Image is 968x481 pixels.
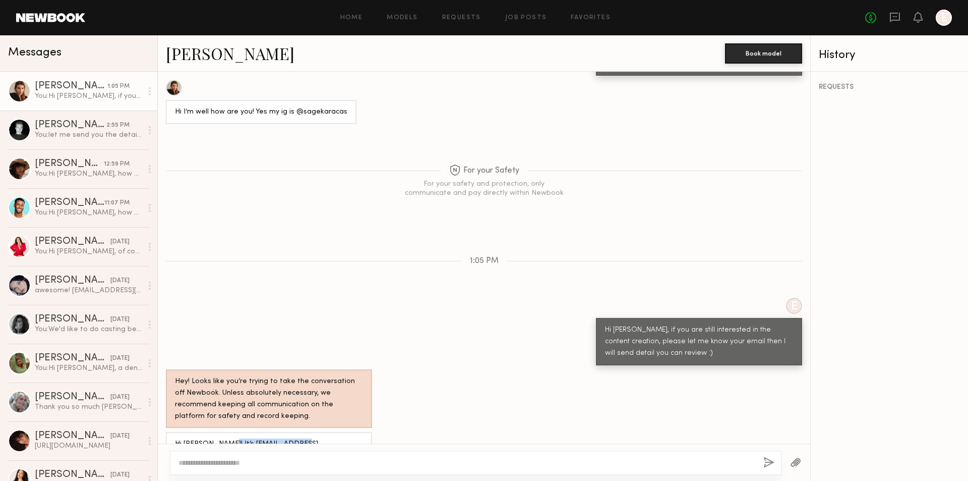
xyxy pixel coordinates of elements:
div: 11:07 PM [104,198,130,208]
div: [PERSON_NAME] [35,237,110,247]
a: Favorites [571,15,611,21]
div: [DATE] [110,470,130,480]
div: Hi [PERSON_NAME]! It’s [EMAIL_ADDRESS][DOMAIN_NAME] [175,439,363,462]
div: Hi I’m well how are you! Yes my ig is @sagekaracas [175,106,347,118]
a: Home [340,15,363,21]
div: 12:59 PM [104,159,130,169]
div: History [819,49,960,61]
div: [PERSON_NAME] [35,276,110,286]
div: You: let me send you the detail through email! [35,130,142,140]
a: Job Posts [505,15,547,21]
a: Models [387,15,417,21]
div: You: Hi [PERSON_NAME], if you are still interested in the content creation, please let me know yo... [35,91,142,101]
div: You: We'd like to do casting before the live show so if you can come by for a casting near downto... [35,325,142,334]
div: [DATE] [110,315,130,325]
div: [DATE] [110,237,130,247]
div: [PERSON_NAME] [35,81,107,91]
div: [DATE] [110,276,130,286]
div: You: Hi [PERSON_NAME], a denim brand based in [GEOGRAPHIC_DATA] is looking for a tiktok live show... [35,363,142,373]
div: [PERSON_NAME] [35,470,110,480]
div: You: Hi [PERSON_NAME], of course! Np, just let me know the time you can come by for a casting the... [35,247,142,256]
div: [PERSON_NAME] [35,392,110,402]
div: [PERSON_NAME] [35,120,106,130]
a: [PERSON_NAME] [166,42,294,64]
span: For your Safety [449,165,519,177]
div: Thank you so much [PERSON_NAME] !!!! [35,402,142,412]
div: You: Hi [PERSON_NAME], how are you? I'm looking for a content creator for one of my clients and w... [35,169,142,179]
div: 1:05 PM [107,82,130,91]
div: [PERSON_NAME] [35,198,104,208]
a: E [936,10,952,26]
span: Messages [8,47,62,59]
div: 2:55 PM [106,121,130,130]
div: REQUESTS [819,84,960,91]
div: awesome! [EMAIL_ADDRESS][DOMAIN_NAME] [35,286,142,295]
div: [PERSON_NAME] [35,314,110,325]
button: Book model [725,43,802,64]
div: [DATE] [110,393,130,402]
div: Hey! Looks like you’re trying to take the conversation off Newbook. Unless absolutely necessary, ... [175,376,363,422]
div: [PERSON_NAME] [35,431,110,441]
div: You: Hi [PERSON_NAME], how are you? I'm looking for a content creator for one of my clients and w... [35,208,142,218]
div: [DATE] [110,432,130,441]
span: 1:05 PM [470,257,499,265]
a: Requests [442,15,481,21]
a: Book model [725,48,802,57]
div: [PERSON_NAME] [35,159,104,169]
div: Hi [PERSON_NAME], if you are still interested in the content creation, please let me know your em... [605,325,793,359]
div: [DATE] [110,354,130,363]
div: [URL][DOMAIN_NAME] [35,441,142,451]
div: [PERSON_NAME] [35,353,110,363]
div: For your safety and protection, only communicate and pay directly within Newbook [403,180,565,198]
